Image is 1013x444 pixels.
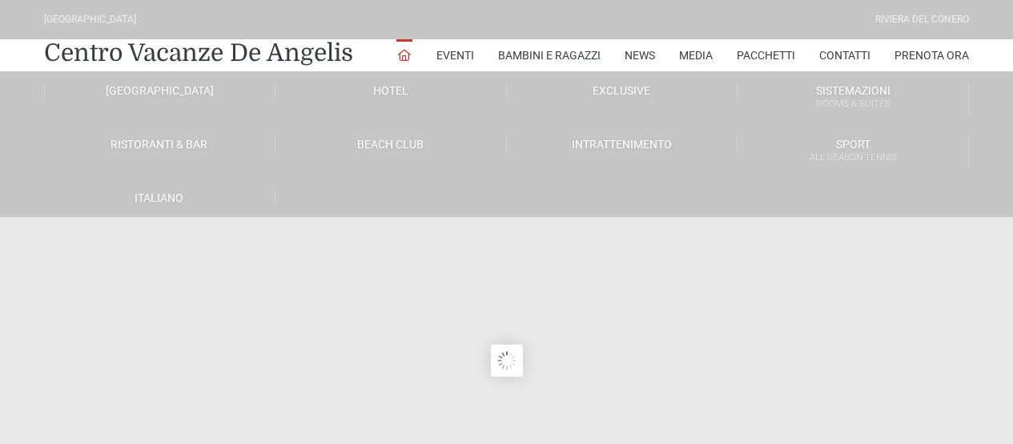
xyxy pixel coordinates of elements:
[507,83,738,98] a: Exclusive
[738,96,968,111] small: Rooms & Suites
[737,39,795,71] a: Pacchetti
[275,83,507,98] a: Hotel
[44,12,136,27] div: [GEOGRAPHIC_DATA]
[44,137,275,151] a: Ristoranti & Bar
[875,12,969,27] div: Riviera Del Conero
[275,137,507,151] a: Beach Club
[819,39,870,71] a: Contatti
[894,39,969,71] a: Prenota Ora
[679,39,713,71] a: Media
[44,37,353,69] a: Centro Vacanze De Angelis
[498,39,601,71] a: Bambini e Ragazzi
[738,150,968,165] small: All Season Tennis
[625,39,655,71] a: News
[738,137,969,167] a: SportAll Season Tennis
[738,83,969,113] a: SistemazioniRooms & Suites
[135,192,183,204] span: Italiano
[44,191,275,205] a: Italiano
[436,39,474,71] a: Eventi
[507,137,738,151] a: Intrattenimento
[44,83,275,98] a: [GEOGRAPHIC_DATA]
